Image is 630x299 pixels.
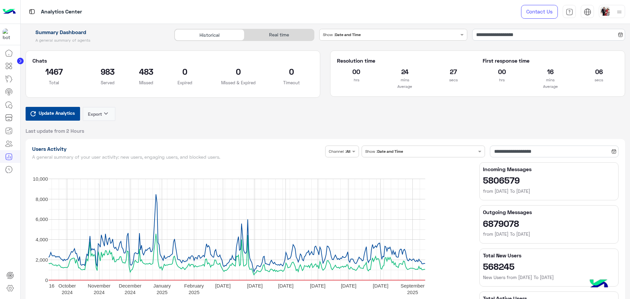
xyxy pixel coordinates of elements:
h5: A general summary of your user activity: new users, engaging users, and blocked users. [32,154,323,160]
img: 1403182699927242 [3,29,14,40]
h5: First response time [483,57,618,64]
h2: 6879078 [483,218,615,229]
text: 8,000 [35,196,48,202]
h6: from [DATE] To [DATE] [483,188,615,194]
p: secs [579,77,618,83]
img: profile [615,8,623,16]
button: Update Analytics [26,107,80,121]
a: tab [563,5,576,19]
div: Historical [175,29,244,41]
img: tab [566,8,573,16]
h2: 06 [579,66,618,77]
img: tab [28,8,36,16]
text: December [118,283,141,288]
h2: 483 [139,66,153,77]
p: Average [337,83,472,90]
h2: 5806579 [483,175,615,185]
h5: Resolution time [337,57,472,64]
b: All [346,149,350,154]
p: Missed & Expired [217,79,260,86]
text: 16 [49,283,54,288]
text: [DATE] [373,283,388,288]
div: Real time [244,29,314,41]
p: Timeout [270,79,314,86]
p: secs [434,77,473,83]
span: Last update from 2 Hours [26,128,84,134]
h5: Incoming Messages [483,166,615,172]
text: 10,000 [33,176,48,181]
h2: 27 [434,66,473,77]
h2: 16 [531,66,570,77]
h2: 24 [386,66,424,77]
p: Analytics Center [41,8,82,16]
h5: A general summary of agents [26,38,167,43]
text: September [400,283,424,288]
h6: New Users from [DATE] To [DATE] [483,274,615,281]
text: [DATE] [310,283,325,288]
h2: 0 [217,66,260,77]
h1: Users Activity [32,146,323,152]
b: Date and Time [377,149,403,154]
h6: from [DATE] To [DATE] [483,231,615,237]
img: hulul-logo.png [587,273,610,296]
text: 2,000 [35,257,48,262]
h2: 0 [163,66,207,77]
img: Logo [3,5,16,19]
h5: Outgoing Messages [483,209,615,215]
text: 2024 [94,289,104,295]
p: Expired [163,79,207,86]
text: November [88,283,110,288]
text: 4,000 [35,237,48,242]
h2: 1467 [32,66,76,77]
p: mins [531,77,570,83]
text: 2024 [61,289,72,295]
p: Missed [139,79,153,86]
p: mins [386,77,424,83]
h5: Chats [32,57,314,64]
i: keyboard_arrow_down [102,110,110,117]
text: [DATE] [247,283,262,288]
text: October [58,283,75,288]
h2: 00 [483,66,521,77]
h2: 983 [86,66,129,77]
text: 2025 [188,289,199,295]
text: 2025 [407,289,418,295]
button: Exportkeyboard_arrow_down [83,107,115,121]
p: Total [32,79,76,86]
h2: 568245 [483,261,615,271]
b: Date and Time [335,32,361,37]
text: 2025 [157,289,167,295]
text: February [184,283,204,288]
h1: Summary Dashboard [26,29,167,35]
img: tab [584,8,591,16]
text: [DATE] [341,283,356,288]
img: userImage [600,7,610,16]
p: hrs [337,77,376,83]
a: Contact Us [521,5,558,19]
text: 2024 [124,289,135,295]
p: hrs [483,77,521,83]
span: Update Analytics [37,109,76,117]
h5: Total New Users [483,252,615,259]
p: Served [86,79,129,86]
text: [DATE] [278,283,293,288]
h2: 00 [337,66,376,77]
text: 0 [45,277,48,283]
p: Average [483,83,618,90]
text: 6,000 [35,216,48,222]
text: [DATE] [215,283,230,288]
h2: 0 [270,66,314,77]
text: January [153,283,171,288]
